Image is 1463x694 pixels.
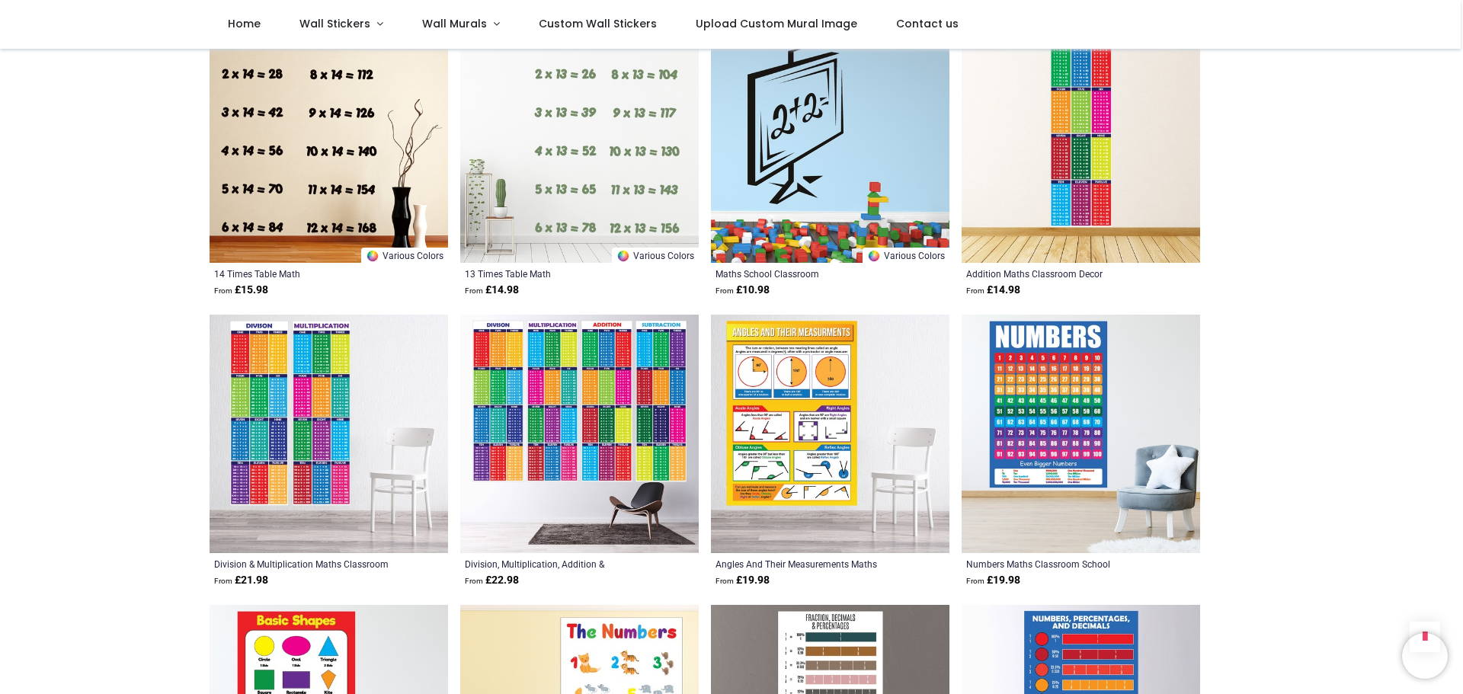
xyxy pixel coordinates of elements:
span: From [465,286,483,295]
img: Maths School Classroom Wall Sticker [711,24,949,263]
img: Division & Multiplication Maths Classroom Decor Wall Sticker [210,315,448,553]
span: Contact us [896,16,959,31]
a: Division, Multiplication, Addition & Subtraction Maths Classroom [465,558,648,570]
img: 14 Times Table Math Wall Sticker [210,24,448,263]
a: Division & Multiplication Maths Classroom Decor [214,558,398,570]
iframe: Brevo live chat [1402,633,1448,679]
img: Color Wheel [366,249,379,263]
a: 14 Times Table Math [214,267,398,280]
strong: £ 19.98 [966,573,1020,588]
a: Various Colors [612,248,699,263]
a: Numbers Maths Classroom School [966,558,1150,570]
img: Color Wheel [616,249,630,263]
strong: £ 14.98 [966,283,1020,298]
span: From [966,286,984,295]
a: Angles And Their Measurements Maths Classroom [715,558,899,570]
span: Custom Wall Stickers [539,16,657,31]
strong: £ 22.98 [465,573,519,588]
span: From [214,286,232,295]
span: From [715,286,734,295]
strong: £ 21.98 [214,573,268,588]
span: Home [228,16,261,31]
span: From [465,577,483,585]
span: From [966,577,984,585]
img: Numbers Maths Classroom School Wall Sticker [962,315,1200,553]
a: Various Colors [361,248,448,263]
a: Various Colors [863,248,949,263]
span: Wall Stickers [299,16,370,31]
img: Angles And Their Measurements Maths Classroom Wall Sticker [711,315,949,553]
strong: £ 15.98 [214,283,268,298]
span: Upload Custom Mural Image [696,16,857,31]
a: Addition Maths Classroom Decor [966,267,1150,280]
span: From [715,577,734,585]
strong: £ 19.98 [715,573,770,588]
img: Division, Multiplication, Addition & Subtraction Maths Classroom Wall Sticker [460,315,699,553]
a: 13 Times Table Math [465,267,648,280]
span: From [214,577,232,585]
a: Maths School Classroom [715,267,899,280]
img: Color Wheel [867,249,881,263]
span: Wall Murals [422,16,487,31]
img: 13 Times Table Math Wall Sticker [460,24,699,263]
strong: £ 10.98 [715,283,770,298]
strong: £ 14.98 [465,283,519,298]
img: Addition Maths Classroom Decor Wall Sticker [962,24,1200,263]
